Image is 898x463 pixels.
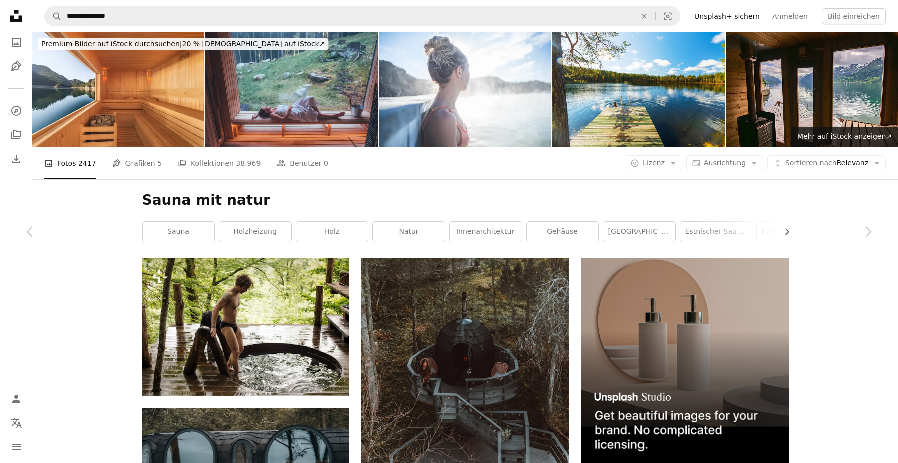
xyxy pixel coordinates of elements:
[112,147,162,179] a: Grafiken 5
[296,222,368,242] a: Holz
[450,222,522,242] a: Innenarchitektur
[157,158,162,169] span: 5
[767,155,886,171] button: Sortieren nachRelevanz
[797,132,892,140] span: Mehr auf iStock anzeigen ↗
[757,222,829,242] a: Finnischer Saunaofen
[643,159,665,167] span: Lizenz
[6,56,26,76] a: Grafiken
[6,149,26,169] a: Bisherige Downloads
[143,222,214,242] a: Sauna
[277,147,328,179] a: Benutzer 0
[32,32,204,147] img: Sauna mit Blick auf Berg und See
[44,6,680,26] form: Finden Sie Bildmaterial auf der ganzen Webseite
[838,184,898,280] a: Weiter
[766,8,814,24] a: Anmelden
[778,222,789,242] button: Liste nach rechts verschieben
[41,40,182,48] span: Premium-Bilder auf iStock durchsuchen |
[791,127,898,147] a: Mehr auf iStock anzeigen↗
[552,32,724,147] img: Mann schwimmt an einem sonnigen Tag im See
[527,222,598,242] a: Gehäuse
[373,222,445,242] a: Natur
[236,158,261,169] span: 38.969
[704,159,746,167] span: Ausrichtung
[142,323,349,332] a: Junge attraktive tolle Mann testet neue Holzbadewanne, die sich im Wald befindet.
[205,32,377,147] img: Entspannende Frau mit weißem Handtuch auf der Holzbank in der heißen finnischen Sauna mit einem r...
[633,7,655,26] button: Löschen
[6,437,26,457] button: Menü
[178,147,261,179] a: Kollektionen 38.969
[680,222,752,242] a: Estnischer Saunaofen
[324,158,328,169] span: 0
[688,8,766,24] a: Unsplash+ sichern
[6,125,26,145] a: Kollektionen
[785,159,837,167] span: Sortieren nach
[686,155,763,171] button: Ausrichtung
[379,32,551,147] img: Frau entspannt sich in heißem Bad im Freien
[142,191,789,209] h1: Sauna mit natur
[822,8,886,24] button: Bild einreichen
[603,222,675,242] a: [GEOGRAPHIC_DATA]
[726,32,898,147] img: Schöne Sauna am Hardangerfjord in der Nähe von Odda (Norwegen)
[142,258,349,396] img: Junge attraktive tolle Mann testet neue Holzbadewanne, die sich im Wald befindet.
[6,413,26,433] button: Sprache
[32,32,334,56] a: Premium-Bilder auf iStock durchsuchen|20 % [DEMOGRAPHIC_DATA] auf iStock↗
[656,7,680,26] button: Visuelle Suche
[41,40,325,48] span: 20 % [DEMOGRAPHIC_DATA] auf iStock ↗
[361,383,569,392] a: Eine Treppe, die zu einer schwarzen Kuppel im Wald hinaufführt
[6,389,26,409] a: Anmelden / Registrieren
[6,32,26,52] a: Fotos
[6,101,26,121] a: Entdecken
[45,7,62,26] button: Unsplash suchen
[219,222,291,242] a: Holzheizung
[625,155,682,171] button: Lizenz
[785,158,868,168] span: Relevanz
